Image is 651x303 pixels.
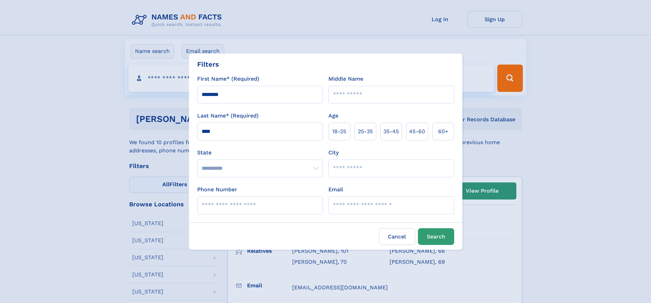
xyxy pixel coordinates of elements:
div: Filters [197,59,219,69]
label: Cancel [379,228,415,245]
span: 45‑60 [409,127,425,136]
span: 25‑35 [358,127,373,136]
label: Phone Number [197,185,237,194]
label: Email [328,185,343,194]
label: Age [328,112,338,120]
label: State [197,149,323,157]
label: Last Name* (Required) [197,112,259,120]
label: First Name* (Required) [197,75,259,83]
span: 60+ [438,127,448,136]
span: 35‑45 [383,127,399,136]
button: Search [418,228,454,245]
label: City [328,149,339,157]
label: Middle Name [328,75,363,83]
span: 18‑25 [332,127,346,136]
